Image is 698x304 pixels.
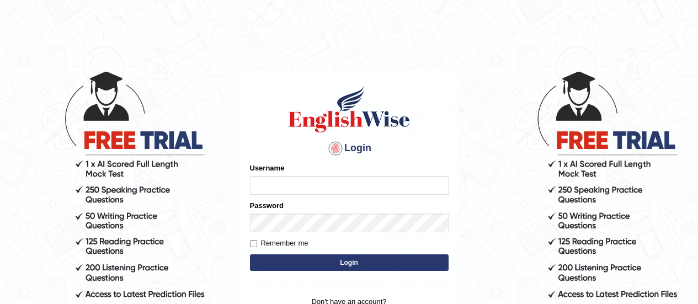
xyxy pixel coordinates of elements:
[250,240,257,247] input: Remember me
[250,163,285,173] label: Username
[250,200,284,211] label: Password
[286,84,412,134] img: Logo of English Wise sign in for intelligent practice with AI
[250,238,308,249] label: Remember me
[250,254,449,271] button: Login
[250,140,449,157] h4: Login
